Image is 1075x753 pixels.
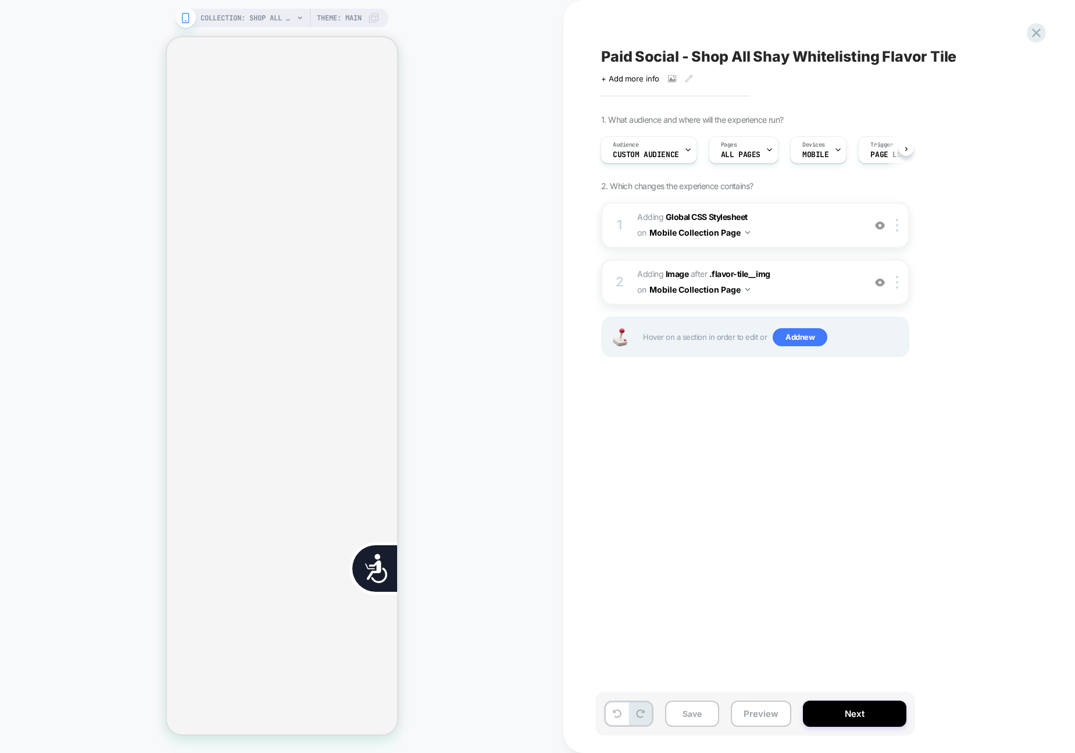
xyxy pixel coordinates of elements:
[896,219,898,232] img: close
[802,151,828,159] span: MOBILE
[614,271,626,294] div: 2
[637,282,646,297] span: on
[666,269,689,279] b: Image
[870,151,910,159] span: Page Load
[709,269,770,279] span: .flavor-tile__img
[745,231,750,234] img: down arrow
[666,212,748,222] b: Global CSS Stylesheet
[649,224,750,241] button: Mobile Collection Page
[745,288,750,291] img: down arrow
[601,48,956,65] span: Paid Social - Shop All Shay Whitelisting Flavor Tile
[637,225,646,240] span: on
[601,115,783,125] span: 1. What audience and where will the experience run?
[773,328,827,347] span: Add new
[613,151,679,159] span: Custom Audience
[721,151,760,159] span: ALL PAGES
[875,278,885,287] img: crossed eye
[637,209,859,241] span: Adding
[896,276,898,289] img: close
[614,214,626,237] div: 1
[601,74,659,83] span: + Add more info
[649,281,750,298] button: Mobile Collection Page
[317,9,362,27] span: Theme: MAIN
[601,181,753,191] span: 2. Which changes the experience contains?
[201,9,294,27] span: COLLECTION: Shop All - BÉIS Products (Category)
[870,141,893,149] span: Trigger
[875,221,885,230] img: crossed eye
[637,269,688,279] span: Adding
[643,328,902,347] span: Hover on a section in order to edit or
[665,701,719,727] button: Save
[721,141,737,149] span: Pages
[613,141,639,149] span: Audience
[691,269,708,279] span: AFTER
[803,701,906,727] button: Next
[802,141,825,149] span: Devices
[608,328,631,346] img: Joystick
[731,701,791,727] button: Preview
